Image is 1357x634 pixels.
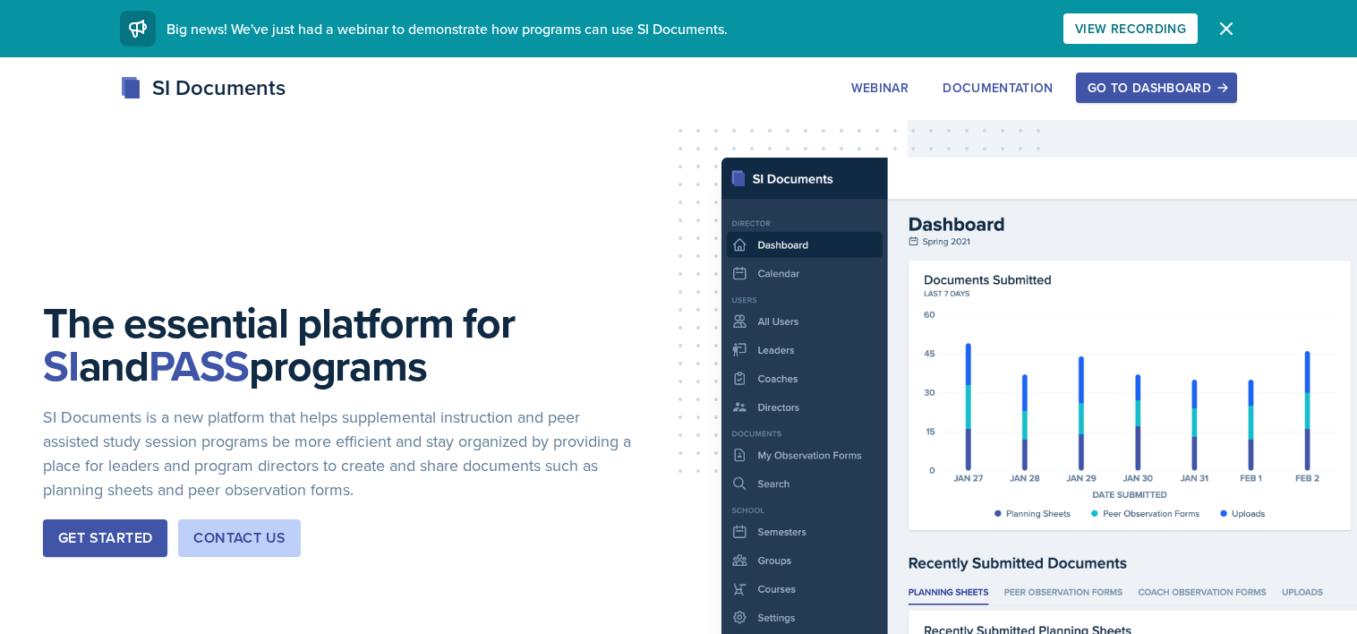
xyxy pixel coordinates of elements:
[931,73,1065,103] button: Documentation
[1088,81,1225,95] div: Go to Dashboard
[1075,21,1186,36] div: View Recording
[943,81,1054,95] div: Documentation
[851,81,909,95] div: Webinar
[193,527,286,549] div: Contact Us
[1076,73,1237,103] button: Go to Dashboard
[120,72,286,104] div: SI Documents
[43,519,167,557] button: Get Started
[840,73,920,103] button: Webinar
[1063,13,1198,44] button: View Recording
[178,519,301,557] button: Contact Us
[58,527,152,549] div: Get Started
[166,19,728,39] span: Big news! We've just had a webinar to demonstrate how programs can use SI Documents.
